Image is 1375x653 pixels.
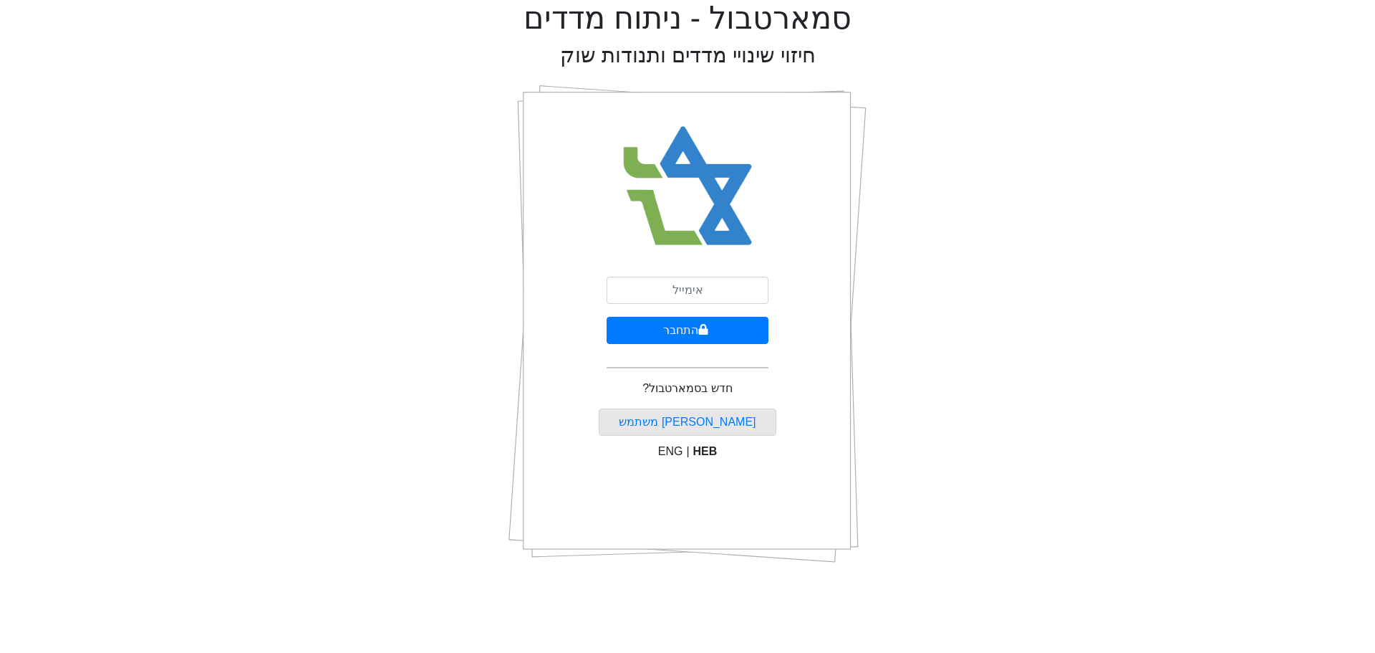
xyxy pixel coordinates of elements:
[560,43,816,68] h2: חיזוי שינויי מדדים ותנודות שוק
[693,445,718,457] span: HEB
[686,445,689,457] span: |
[599,409,777,436] button: [PERSON_NAME] משתמש
[610,108,766,265] img: Smart Bull
[607,277,768,304] input: אימייל
[642,380,732,397] p: חדש בסמארטבול?
[619,416,756,428] a: [PERSON_NAME] משתמש
[607,317,768,344] button: התחבר
[658,445,683,457] span: ENG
